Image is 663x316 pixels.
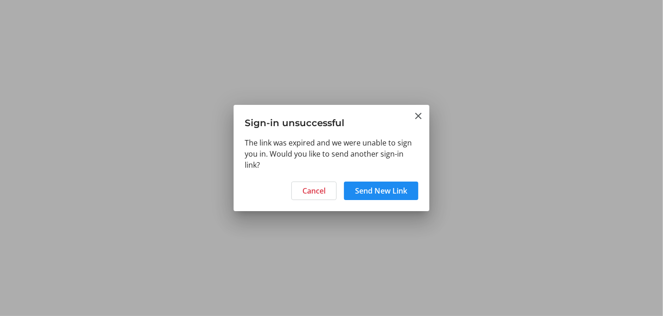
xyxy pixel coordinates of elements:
[291,182,337,200] button: Cancel
[234,137,429,176] div: The link was expired and we were unable to sign you in. Would you like to send another sign-in link?
[355,185,407,196] span: Send New Link
[234,105,429,137] h3: Sign-in unsuccessful
[344,182,418,200] button: Send New Link
[413,110,424,122] button: Close
[302,185,325,196] span: Cancel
